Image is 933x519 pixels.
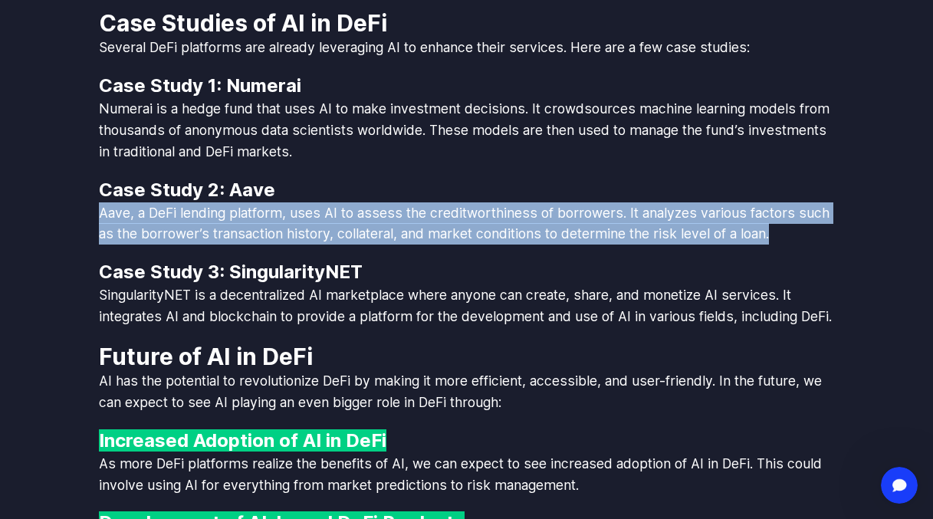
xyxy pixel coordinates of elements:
[99,202,835,245] p: Aave, a DeFi lending platform, uses AI to assess the creditworthiness of borrowers. It analyzes v...
[99,98,835,163] p: Numerai is a hedge fund that uses AI to make investment decisions. It crowdsources machine learni...
[881,467,918,504] iframe: Intercom live chat
[99,9,387,37] strong: Case Studies of AI in DeFi
[99,370,835,413] p: AI has the potential to revolutionize DeFi by making it more efficient, accessible, and user-frie...
[99,343,313,370] strong: Future of AI in DeFi
[99,453,835,496] p: As more DeFi platforms realize the benefits of AI, we can expect to see increased adoption of AI ...
[99,284,835,327] p: SingularityNET is a decentralized AI marketplace where anyone can create, share, and monetize AI ...
[99,261,363,283] strong: Case Study 3: SingularityNET
[99,37,835,58] p: Several DeFi platforms are already leveraging AI to enhance their services. Here are a few case s...
[99,179,275,201] strong: Case Study 2: Aave
[99,74,301,97] strong: Case Study 1: Numerai
[99,429,386,452] mark: Increased Adoption of AI in DeFi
